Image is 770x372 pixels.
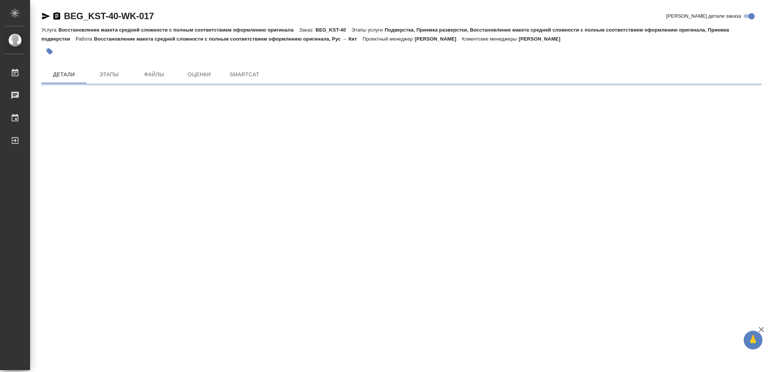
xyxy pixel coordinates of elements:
span: Детали [46,70,82,79]
span: Этапы [91,70,127,79]
p: Этапы услуги [352,27,385,33]
span: Оценки [181,70,217,79]
span: Файлы [136,70,172,79]
span: 🙏 [747,332,759,348]
p: [PERSON_NAME] [415,36,462,42]
p: Проектный менеджер [362,36,414,42]
p: [PERSON_NAME] [519,36,566,42]
p: Услуга [41,27,58,33]
p: Клиентские менеджеры [462,36,519,42]
button: Скопировать ссылку [52,12,61,21]
span: [PERSON_NAME] детали заказа [666,12,741,20]
p: Заказ: [299,27,315,33]
button: Добавить тэг [41,43,58,60]
p: BEG_KST-40 [315,27,352,33]
p: Работа [76,36,94,42]
p: Подверстка, Приемка разверстки, Восстановление макета средней сложности с полным соответствием оф... [41,27,729,42]
button: 🙏 [744,331,762,349]
button: Скопировать ссылку для ЯМессенджера [41,12,50,21]
p: Восстановление макета средней сложности с полным соответствием оформлению оригинала, Рус → Кит [94,36,362,42]
a: BEG_KST-40-WK-017 [64,11,154,21]
span: SmartCat [226,70,262,79]
p: Восстановление макета средней сложности с полным соответствием оформлению оригинала [58,27,299,33]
